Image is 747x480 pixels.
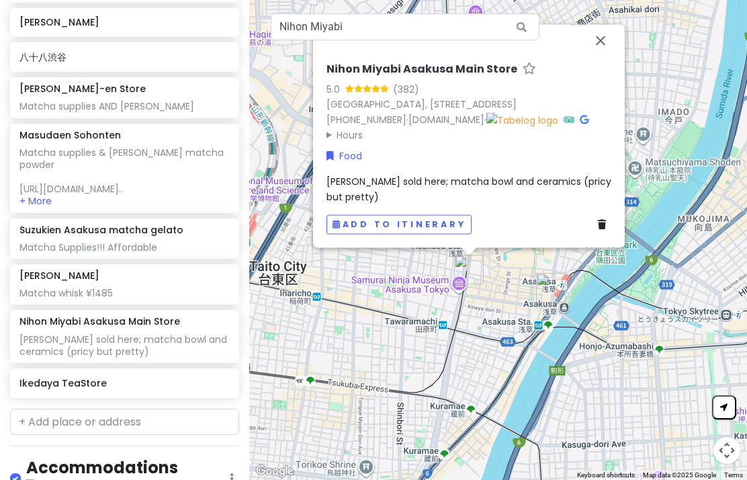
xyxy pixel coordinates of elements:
[724,471,743,479] a: Terms (opens in new tab)
[486,112,558,127] img: Tabelog
[523,63,536,77] a: Star place
[531,268,571,308] div: Masudaen Sohonten
[598,217,611,232] a: Delete place
[19,315,180,327] h6: Nihon Miyabi Asakusa Main Store
[253,463,297,480] img: Google
[326,128,611,143] summary: Hours
[326,148,362,163] a: Food
[326,112,406,126] a: [PHONE_NUMBER]
[10,409,239,436] input: + Add place or address
[19,241,229,253] div: Matcha Supplies!!! Affordable
[713,437,740,464] button: Map camera controls
[564,114,574,124] i: Tripadvisor
[449,249,489,290] div: Nihon Miyabi Asakusa Main Store
[584,25,617,57] button: Close
[326,214,472,234] button: Add to itinerary
[326,175,614,203] span: [PERSON_NAME] sold here; matcha bowl and ceramics (pricy but pretty)
[19,129,121,141] h6: Masudaen Sohonten
[643,471,716,479] span: Map data ©2025 Google
[408,112,484,126] a: [DOMAIN_NAME]
[19,377,229,389] h6: Ikedaya TeaStore
[19,100,229,112] div: Matcha supplies AND [PERSON_NAME]
[580,114,588,124] i: Google Maps
[19,147,229,196] div: Matcha supplies & [PERSON_NAME] matcha powder [URL][DOMAIN_NAME]..
[19,333,229,358] div: [PERSON_NAME] sold here; matcha bowl and ceramics (pricy but pretty)
[326,63,517,77] h6: Nihon Miyabi Asakusa Main Store
[253,463,297,480] a: Open this area in Google Maps (opens a new window)
[326,81,345,96] div: 5.0
[19,224,183,236] h6: Suzukien Asakusa matcha gelato
[326,63,611,143] div: · ·
[326,97,517,111] a: [GEOGRAPHIC_DATA], [STREET_ADDRESS]
[19,83,146,95] h6: [PERSON_NAME]-en Store
[271,13,539,40] input: Search a place
[577,471,635,480] button: Keyboard shortcuts
[19,287,229,299] div: Matcha whisk ¥1485
[19,195,52,207] button: + More
[393,81,419,96] div: (382)
[19,16,229,28] h6: [PERSON_NAME]
[19,51,229,63] h6: 八十八渋谷
[19,270,99,282] h6: [PERSON_NAME]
